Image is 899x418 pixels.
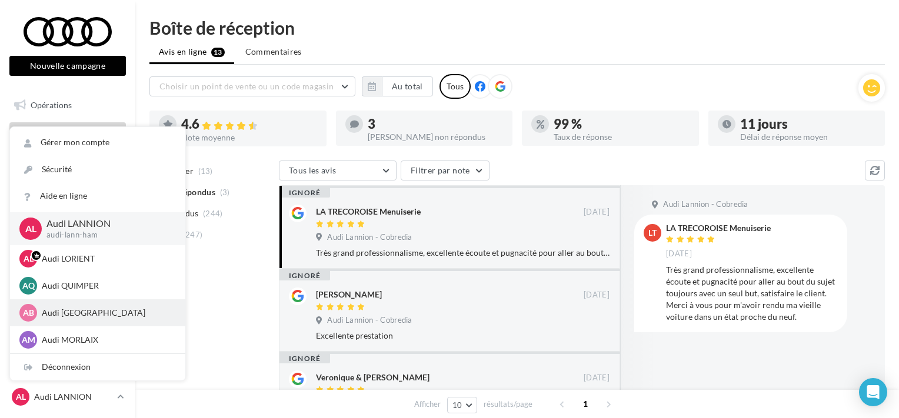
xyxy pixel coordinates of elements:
span: [DATE] [584,207,610,218]
div: 3 [368,118,504,131]
span: AM [22,334,35,346]
button: Tous les avis [279,160,397,180]
span: Choisir un point de vente ou un code magasin [159,81,334,91]
button: Choisir un point de vente ou un code magasin [149,76,355,96]
span: 1 [576,394,595,413]
div: ignoré [279,188,330,198]
p: Audi LANNION [46,217,167,230]
button: Au total [362,76,433,96]
div: Tous [439,74,471,99]
span: AL [25,222,36,235]
div: Boîte de réception [149,19,885,36]
p: Audi LANNION [34,391,112,403]
div: Délai de réponse moyen [740,133,876,141]
span: AL [16,391,26,403]
div: Très grand professionnalisme, excellente écoute et pugnacité pour aller au bout du sujet toujours... [316,247,610,259]
span: Audi Lannion - Cobredia [327,315,412,326]
span: LT [648,227,657,239]
div: Open Intercom Messenger [859,378,887,406]
div: Très grand professionnalisme, excellente écoute et pugnacité pour aller au bout du sujet toujours... [666,264,838,323]
p: Audi [GEOGRAPHIC_DATA] [42,307,171,319]
a: Aide en ligne [10,183,185,209]
div: Taux de réponse [554,133,690,141]
div: ignoré [279,354,330,363]
p: Audi LORIENT [42,253,171,265]
span: Commentaires [245,46,302,58]
div: LA TRECOROISE Menuiserie [316,206,421,218]
span: [DATE] [584,373,610,383]
a: Opérations [7,93,128,118]
div: [PERSON_NAME] [316,289,382,300]
span: AB [23,307,34,319]
p: audi-lann-ham [46,230,167,240]
a: Gérer mon compte [10,129,185,156]
div: 99 % [554,118,690,131]
span: Opérations [31,100,72,110]
span: Audi Lannion - Cobredia [327,232,412,243]
div: LA TRECOROISE Menuiserie [666,224,771,232]
a: AL Audi LANNION [9,386,126,408]
span: [DATE] [666,249,692,259]
span: 10 [452,400,462,410]
div: 4.6 [181,118,317,131]
button: Au total [382,76,433,96]
a: Sécurité [10,156,185,183]
a: Boîte de réception13 [7,122,128,148]
span: AL [24,253,34,265]
button: Filtrer par note [401,160,490,180]
span: Audi Lannion - Cobredia [663,199,748,210]
div: Veronique & [PERSON_NAME] [316,372,429,383]
a: PLV et print personnalisable [7,240,128,275]
span: Afficher [414,399,441,410]
span: (247) [183,230,203,239]
p: Audi MORLAIX [42,334,171,346]
div: Note moyenne [181,133,317,142]
button: Nouvelle campagne [9,56,126,76]
div: 11 jours [740,118,876,131]
span: (244) [203,209,223,218]
div: [PERSON_NAME] non répondus [368,133,504,141]
span: Tous les avis [289,165,337,175]
span: (13) [198,166,213,176]
a: Campagnes [7,182,128,206]
div: ignoré [279,271,330,280]
span: résultats/page [484,399,532,410]
a: Visibilité en ligne [7,152,128,177]
button: 10 [447,397,477,413]
span: [DATE] [584,290,610,300]
div: Excellente prestation [316,330,610,342]
a: Médiathèque [7,211,128,236]
p: Audi QUIMPER [42,280,171,292]
span: AQ [22,280,35,292]
div: Déconnexion [10,354,185,380]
